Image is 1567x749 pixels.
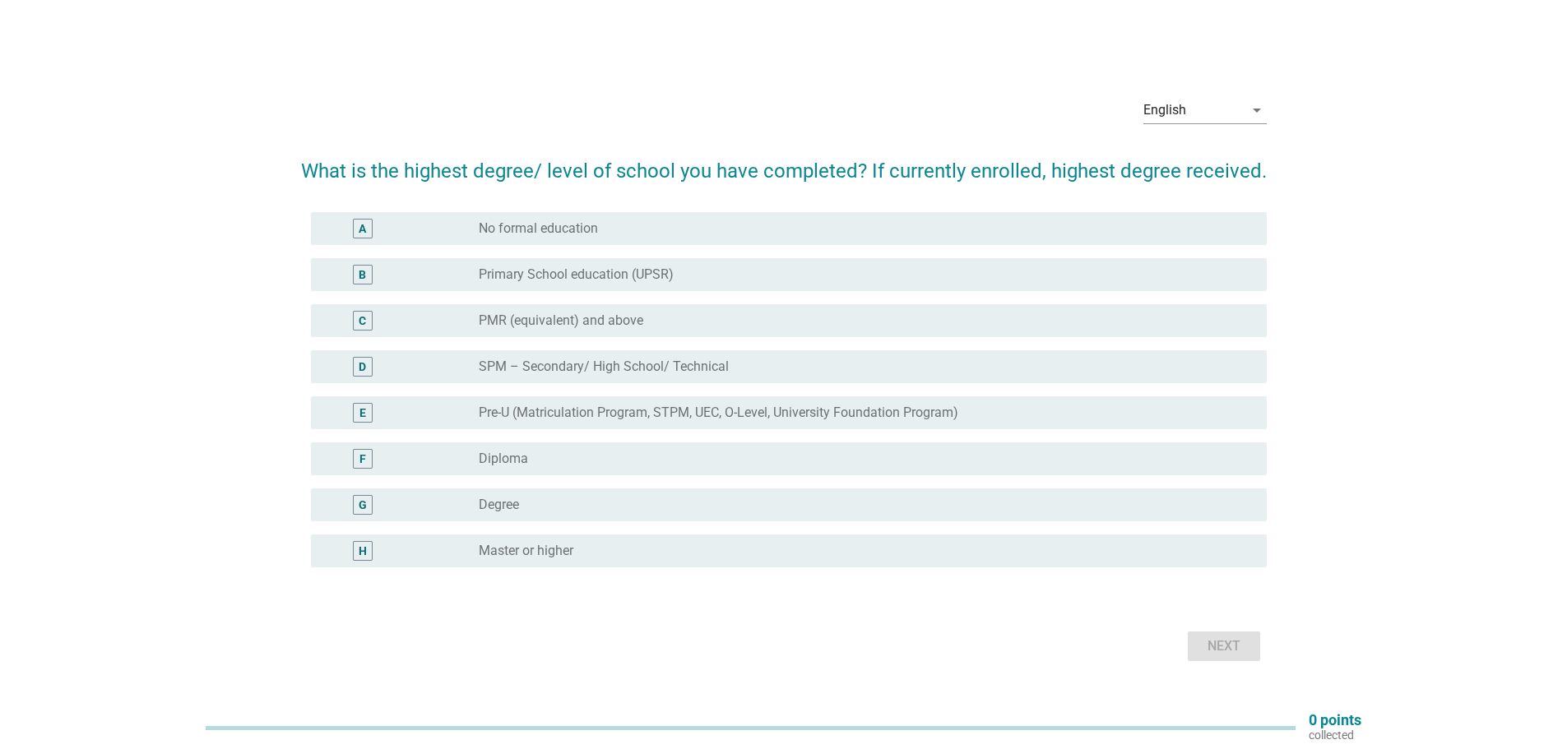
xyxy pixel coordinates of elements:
label: No formal education [479,220,598,237]
div: D [359,358,366,375]
label: SPM – Secondary/ High School/ Technical [479,358,729,375]
label: Degree [479,497,519,513]
i: arrow_drop_down [1247,100,1267,120]
label: Diploma [479,451,528,467]
h2: What is the highest degree/ level of school you have completed? If currently enrolled, highest de... [301,140,1267,186]
label: Pre-U (Matriculation Program, STPM, UEC, O-Level, University Foundation Program) [479,405,958,421]
p: collected [1309,728,1361,742]
div: H [359,542,367,559]
div: A [359,220,366,237]
label: Primary School education (UPSR) [479,266,674,283]
div: E [359,404,366,421]
div: G [359,496,367,513]
p: 0 points [1309,713,1361,728]
div: C [359,312,366,329]
label: PMR (equivalent) and above [479,312,643,329]
div: F [359,450,366,467]
div: English [1143,103,1186,118]
div: B [359,266,366,283]
label: Master or higher [479,543,573,559]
